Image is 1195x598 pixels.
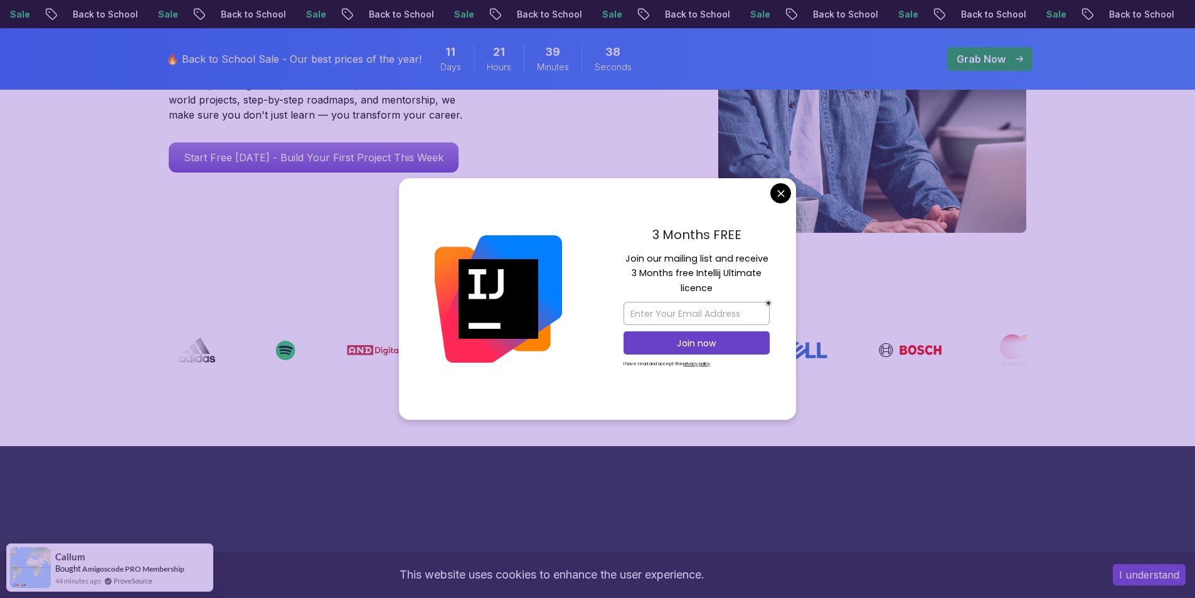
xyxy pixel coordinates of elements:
span: 38 Seconds [605,43,620,61]
span: Minutes [537,61,569,73]
span: 11 Days [445,43,455,61]
p: Sale [131,8,171,21]
p: Back to School [934,8,1019,21]
p: Back to School [342,8,427,21]
p: Back to School [786,8,871,21]
p: Our Students Work in Top Companies [169,307,1027,322]
p: Sale [575,8,615,21]
span: Hours [487,61,511,73]
div: This website uses cookies to enhance the user experience. [9,561,1094,589]
p: Sale [1019,8,1060,21]
p: Back to School [46,8,131,21]
span: 21 Hours [493,43,505,61]
span: 44 minutes ago [55,575,101,586]
a: ProveSource [114,575,152,586]
p: Back to School [1082,8,1167,21]
span: 39 Minutes [545,43,560,61]
p: Sale [723,8,763,21]
p: Back to School [194,8,279,21]
p: Sale [427,8,467,21]
p: Back to School [638,8,723,21]
p: Amigoscode has helped thousands of developers land roles at Amazon, Starling Bank, Mercado Livre,... [169,62,470,122]
span: Callum [55,552,85,562]
span: Seconds [595,61,632,73]
a: Start Free [DATE] - Build Your First Project This Week [169,142,459,173]
span: Bought [55,563,81,574]
p: Grab Now [957,51,1006,67]
p: Sale [279,8,319,21]
img: provesource social proof notification image [10,547,51,588]
button: Accept cookies [1113,564,1186,585]
p: Back to School [490,8,575,21]
p: 🔥 Back to School Sale - Our best prices of the year! [166,51,422,67]
a: Amigoscode PRO Membership [82,564,184,574]
p: Sale [871,8,911,21]
span: Days [440,61,461,73]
